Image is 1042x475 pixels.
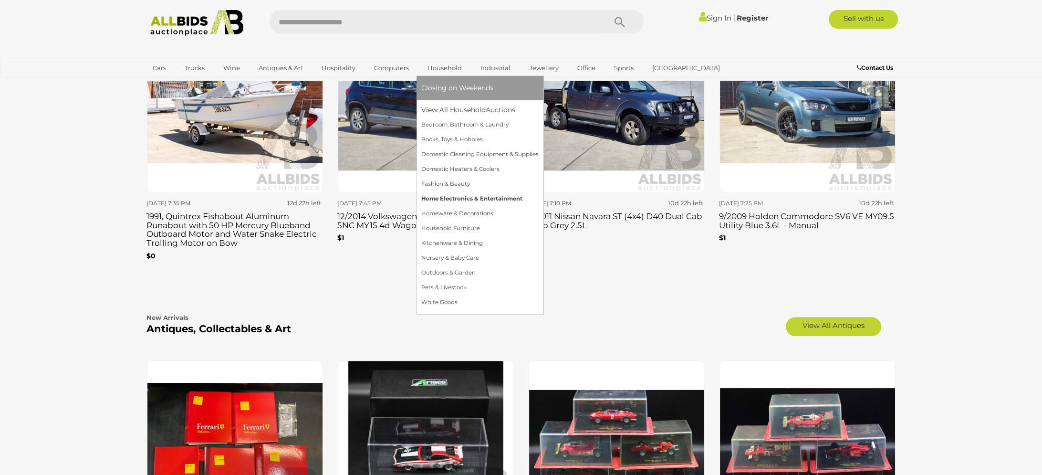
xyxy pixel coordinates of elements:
[252,60,309,75] a: Antiques & Art
[315,60,362,75] a: Hospitality
[145,10,249,36] img: Allbids.com.au
[146,16,323,272] a: [DATE] 7:35 PM 12d 22h left 1991, Quintrex Fishabout Aluminum Runabout with 50 HP Mercury Blueban...
[699,13,731,22] a: Sign In
[528,198,613,209] div: [DATE] 7:10 PM
[421,60,468,75] a: Household
[857,62,896,73] a: Contact Us
[737,13,768,22] a: Register
[338,17,514,193] img: 12/2014 Volkswagen Tiguan 130 TDI (4x4) 5NC MY15 4d Wagon Black 2.0L
[786,317,881,336] a: View All Antiques
[146,252,156,260] b: $0
[528,210,705,230] h3: 8/2011 Nissan Navara ST (4x4) D40 Dual Cab P/Up Grey 2.5L
[217,60,246,75] a: Wine
[147,17,323,193] img: 1991, Quintrex Fishabout Aluminum Runabout with 50 HP Mercury Blueband Outboard Motor and Water S...
[829,10,898,29] a: Sell with us
[178,60,211,75] a: Trucks
[608,60,640,75] a: Sports
[146,60,172,75] a: Cars
[719,16,896,272] a: [DATE] 7:25 PM 10d 22h left 9/2009 Holden Commodore SV6 VE MY09.5 Utility Blue 3.6L - Manual $1
[596,10,644,33] button: Search
[529,17,705,193] img: 8/2011 Nissan Navara ST (4x4) D40 Dual Cab P/Up Grey 2.5L
[146,210,323,248] h3: 1991, Quintrex Fishabout Aluminum Runabout with 50 HP Mercury Blueband Outboard Motor and Water S...
[571,60,602,75] a: Office
[646,60,726,75] a: [GEOGRAPHIC_DATA]
[719,233,726,242] b: $1
[474,60,517,75] a: Industrial
[733,12,735,22] span: |
[528,16,705,272] a: [DATE] 7:10 PM 10d 22h left 8/2011 Nissan Navara ST (4x4) D40 Dual Cab P/Up Grey 2.5L $0
[146,198,231,209] div: [DATE] 7:35 PM
[368,60,415,75] a: Computers
[719,210,896,230] h3: 9/2009 Holden Commodore SV6 VE MY09.5 Utility Blue 3.6L - Manual
[523,60,565,75] a: Jewellery
[337,210,514,230] h3: 12/2014 Volkswagen Tiguan 130 TDI (4x4) 5NC MY15 4d Wagon Black 2.0L
[668,199,703,207] strong: 10d 22h left
[337,198,422,209] div: [DATE] 7:45 PM
[146,323,291,335] b: Antiques, Collectables & Art
[146,314,188,321] b: New Arrivals
[859,199,894,207] strong: 10d 22h left
[287,199,321,207] strong: 12d 22h left
[719,17,896,193] img: 9/2009 Holden Commodore SV6 VE MY09.5 Utility Blue 3.6L - Manual
[337,16,514,272] a: [DATE] 7:45 PM 5d 23h left 12/2014 Volkswagen Tiguan 130 TDI (4x4) 5NC MY15 4d Wagon Black 2.0L $1
[337,233,344,242] b: $1
[857,63,893,71] b: Contact Us
[719,198,804,209] div: [DATE] 7:25 PM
